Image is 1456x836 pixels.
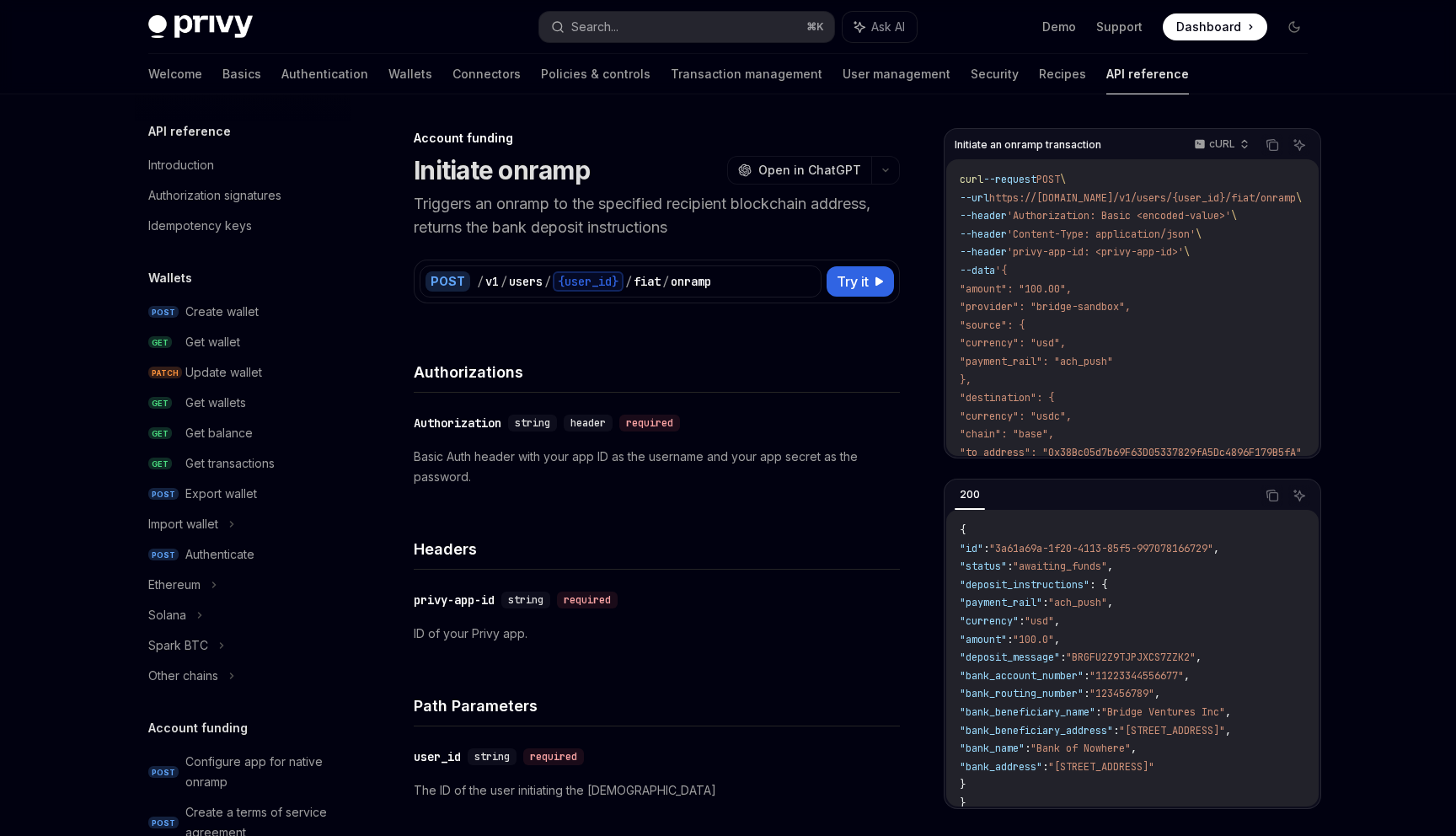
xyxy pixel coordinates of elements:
[955,138,1101,152] span: Initiate an onramp transaction
[148,54,202,94] a: Welcome
[960,614,1019,628] span: "currency"
[135,448,351,479] a: GETGet transactions
[1039,54,1086,94] a: Recipes
[1036,173,1060,186] span: POST
[148,635,208,656] div: Spark BTC
[960,173,983,186] span: curl
[827,266,894,297] button: Try it
[185,362,262,383] div: Update wallet
[148,155,214,175] div: Introduction
[960,523,966,537] span: {
[414,415,501,431] div: Authorization
[185,453,275,474] div: Get transactions
[960,796,966,810] span: }
[452,54,521,94] a: Connectors
[634,273,661,290] div: fiat
[960,778,966,791] span: }
[1176,19,1241,35] span: Dashboard
[1261,134,1283,156] button: Copy the contents from the code block
[1107,560,1113,573] span: ,
[960,391,1054,405] span: "destination": {
[185,544,254,565] div: Authenticate
[148,427,172,440] span: GET
[1119,724,1225,737] span: "[STREET_ADDRESS]"
[960,446,1302,459] span: "to_address": "0x38Bc05d7b69F63D05337829fA5Dc4896F179B5fA"
[960,633,1007,646] span: "amount"
[1007,245,1184,259] span: 'privy-app-id: <privy-app-id>'
[1131,742,1137,755] span: ,
[1213,542,1219,555] span: ,
[960,596,1042,609] span: "payment_rail"
[544,273,551,290] div: /
[148,817,179,829] span: POST
[148,488,179,501] span: POST
[1107,596,1113,609] span: ,
[1013,633,1054,646] span: "100.0"
[135,479,351,509] a: POSTExport wallet
[1281,13,1308,40] button: Toggle dark mode
[989,191,1296,205] span: https://[DOMAIN_NAME]/v1/users/{user_id}/fiat/onramp
[1154,687,1160,700] span: ,
[414,155,590,185] h1: Initiate onramp
[1007,209,1231,222] span: 'Authorization: Basic <encoded-value>'
[135,180,351,211] a: Authorization signatures
[1184,245,1190,259] span: \
[1288,134,1310,156] button: Ask AI
[388,54,432,94] a: Wallets
[1042,596,1048,609] span: :
[135,539,351,570] a: POSTAuthenticate
[541,54,650,94] a: Policies & controls
[509,273,543,290] div: users
[960,427,1054,441] span: "chain": "base",
[1225,724,1231,737] span: ,
[1089,669,1184,683] span: "11223344556677"
[1025,614,1054,628] span: "usd"
[185,302,259,322] div: Create wallet
[960,651,1060,664] span: "deposit_message"
[1025,742,1030,755] span: :
[871,19,905,35] span: Ask AI
[148,397,172,410] span: GET
[806,20,824,34] span: ⌘ K
[222,54,261,94] a: Basics
[1296,191,1302,205] span: \
[1054,633,1060,646] span: ,
[1089,578,1107,592] span: : {
[1007,560,1013,573] span: :
[1007,633,1013,646] span: :
[1163,13,1267,40] a: Dashboard
[477,273,484,290] div: /
[426,271,470,292] div: POST
[515,416,550,430] span: string
[135,150,351,180] a: Introduction
[414,780,900,801] p: The ID of the user initiating the [DEMOGRAPHIC_DATA]
[414,447,900,487] p: Basic Auth header with your app ID as the username and your app secret as the password.
[1066,651,1196,664] span: "BRGFU2Z9TJPJXCS7ZZK2"
[960,191,989,205] span: --url
[1089,687,1154,700] span: "123456789"
[837,271,869,292] span: Try it
[185,423,253,443] div: Get balance
[414,592,495,608] div: privy-app-id
[414,624,900,644] p: ID of your Privy app.
[414,538,900,560] h4: Headers
[983,542,989,555] span: :
[960,355,1113,368] span: "payment_rail": "ach_push"
[148,121,231,142] h5: API reference
[148,306,179,319] span: POST
[135,747,351,797] a: POSTConfigure app for native onramp
[148,15,253,39] img: dark logo
[960,669,1084,683] span: "bank_account_number"
[557,592,618,608] div: required
[1231,209,1237,222] span: \
[960,705,1095,719] span: "bank_beneficiary_name"
[135,357,351,388] a: PATCHUpdate wallet
[148,549,179,561] span: POST
[1013,560,1107,573] span: "awaiting_funds"
[414,361,900,383] h4: Authorizations
[1030,742,1131,755] span: "Bank of Nowhere"
[1042,760,1048,774] span: :
[1095,705,1101,719] span: :
[960,410,1072,423] span: "currency": "usdc",
[414,130,900,147] div: Account funding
